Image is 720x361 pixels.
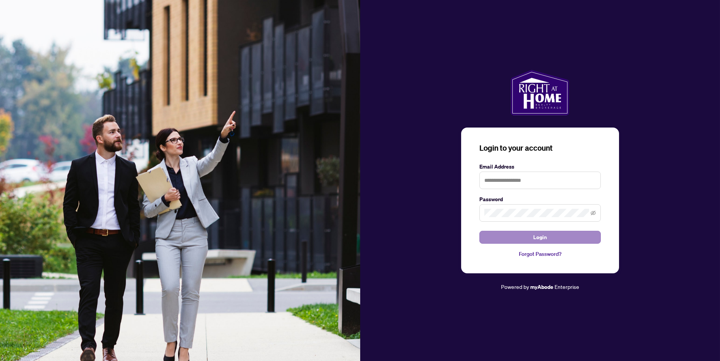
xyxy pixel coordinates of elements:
[479,143,601,153] h3: Login to your account
[479,195,601,203] label: Password
[479,250,601,258] a: Forgot Password?
[501,283,529,290] span: Powered by
[533,231,547,243] span: Login
[555,283,579,290] span: Enterprise
[510,70,569,115] img: ma-logo
[479,162,601,171] label: Email Address
[479,231,601,244] button: Login
[530,283,553,291] a: myAbode
[591,210,596,216] span: eye-invisible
